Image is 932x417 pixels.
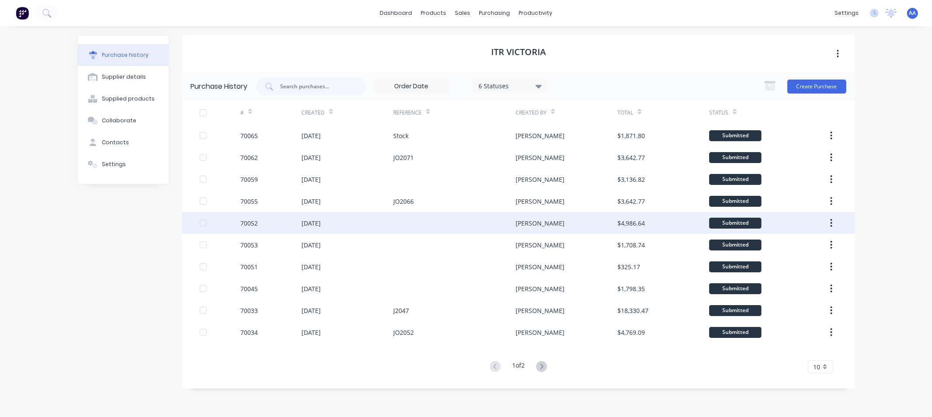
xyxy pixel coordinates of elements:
div: $18,330.47 [617,306,648,315]
div: [PERSON_NAME] [516,284,565,293]
div: $4,986.64 [617,219,645,228]
div: 70033 [240,306,258,315]
div: [PERSON_NAME] [516,131,565,140]
div: 70053 [240,240,258,250]
div: [PERSON_NAME] [516,240,565,250]
div: Reference [393,109,422,117]
span: 10 [814,362,821,372]
div: 70059 [240,175,258,184]
button: Supplied products [78,88,169,110]
div: Created [301,109,325,117]
div: products [416,7,450,20]
div: Total [617,109,633,117]
div: [PERSON_NAME] [516,262,565,271]
div: 70065 [240,131,258,140]
div: productivity [514,7,557,20]
div: [PERSON_NAME] [516,175,565,184]
div: Purchase history [102,51,149,59]
div: [PERSON_NAME] [516,328,565,337]
div: 6 Statuses [478,81,541,90]
div: [PERSON_NAME] [516,197,565,206]
div: $1,871.80 [617,131,645,140]
button: Settings [78,153,169,175]
div: $4,769.09 [617,328,645,337]
div: Status [709,109,728,117]
div: Submitted [709,196,762,207]
div: [PERSON_NAME] [516,219,565,228]
div: Supplied products [102,95,155,103]
div: [DATE] [301,328,321,337]
div: purchasing [475,7,514,20]
div: Settings [102,160,126,168]
img: Factory [16,7,29,20]
div: [DATE] [301,131,321,140]
div: [PERSON_NAME] [516,306,565,315]
div: Submitted [709,240,762,250]
div: 70034 [240,328,258,337]
div: JO2052 [393,328,414,337]
div: Purchase History [191,81,248,92]
a: dashboard [375,7,416,20]
div: [DATE] [301,197,321,206]
div: J2047 [393,306,409,315]
div: 1 of 2 [512,361,525,373]
div: [DATE] [301,219,321,228]
div: $3,642.77 [617,153,645,162]
div: Submitted [709,283,762,294]
div: # [240,109,244,117]
button: Collaborate [78,110,169,132]
div: Submitted [709,130,762,141]
div: Submitted [709,261,762,272]
h1: ITR Victoria [491,47,546,57]
input: Order Date [375,80,448,93]
div: JO2071 [393,153,414,162]
div: Submitted [709,305,762,316]
div: Supplier details [102,73,146,81]
div: Collaborate [102,117,136,125]
div: Submitted [709,152,762,163]
input: Search purchases... [280,82,352,91]
div: [PERSON_NAME] [516,153,565,162]
div: 70045 [240,284,258,293]
div: 70062 [240,153,258,162]
div: Submitted [709,174,762,185]
button: Contacts [78,132,169,153]
div: $1,708.74 [617,240,645,250]
div: [DATE] [301,262,321,271]
div: [DATE] [301,153,321,162]
div: $1,798.35 [617,284,645,293]
span: AA [909,9,916,17]
div: Stock [393,131,409,140]
div: $3,136.82 [617,175,645,184]
button: Purchase history [78,44,169,66]
div: 70052 [240,219,258,228]
div: 70051 [240,262,258,271]
div: sales [450,7,475,20]
div: [DATE] [301,240,321,250]
div: [DATE] [301,175,321,184]
div: Submitted [709,218,762,229]
div: [DATE] [301,284,321,293]
div: Submitted [709,327,762,338]
div: [DATE] [301,306,321,315]
button: Supplier details [78,66,169,88]
div: $325.17 [617,262,640,271]
button: Create Purchase [787,80,846,94]
div: Contacts [102,139,129,146]
div: JO2066 [393,197,414,206]
div: settings [830,7,863,20]
div: $3,642.77 [617,197,645,206]
div: 70055 [240,197,258,206]
div: Created By [516,109,547,117]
